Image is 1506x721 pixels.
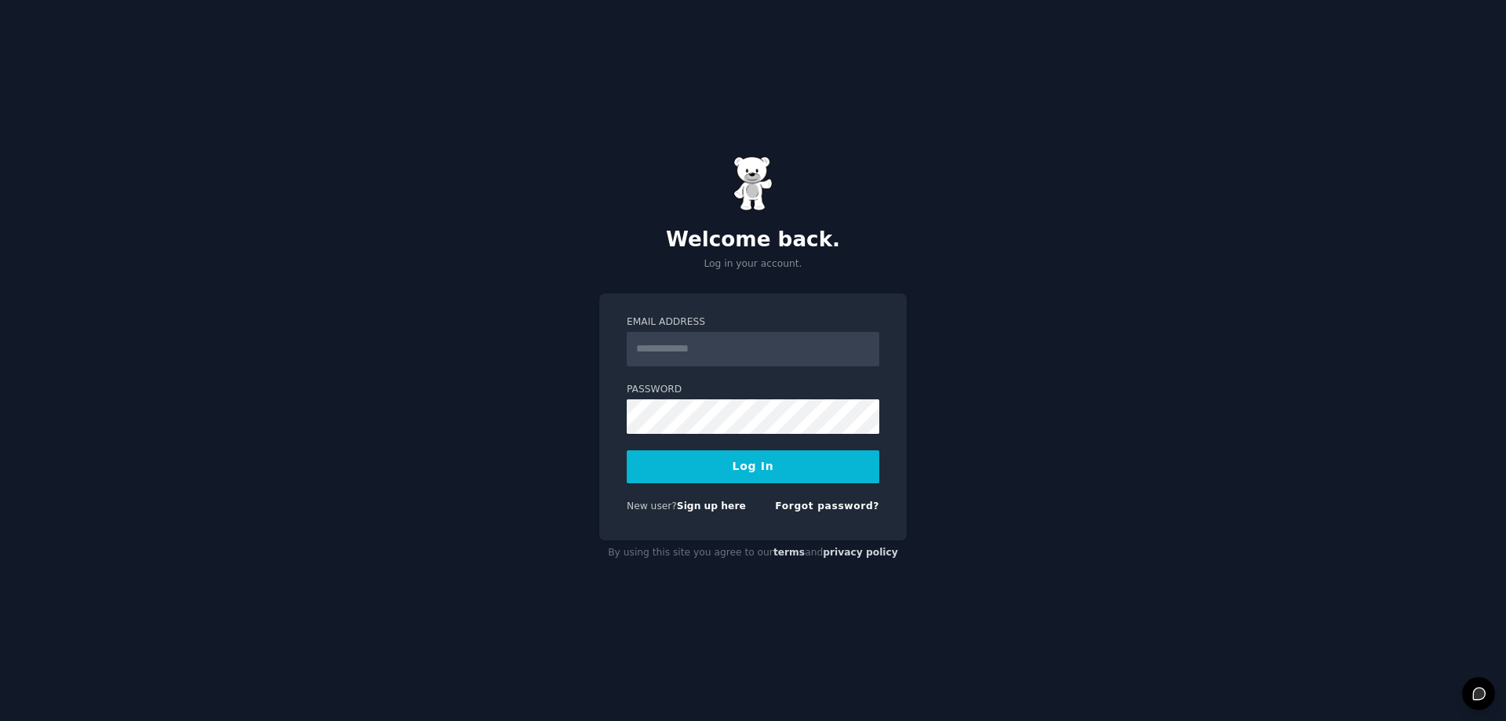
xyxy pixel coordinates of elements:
h2: Welcome back. [599,228,907,253]
a: Forgot password? [775,501,879,512]
a: terms [773,547,805,558]
p: Log in your account. [599,257,907,271]
label: Password [627,383,879,397]
a: Sign up here [677,501,746,512]
img: Gummy Bear [733,156,773,211]
a: privacy policy [823,547,898,558]
button: Log In [627,450,879,483]
span: New user? [627,501,677,512]
label: Email Address [627,315,879,330]
div: By using this site you agree to our and [599,541,907,566]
